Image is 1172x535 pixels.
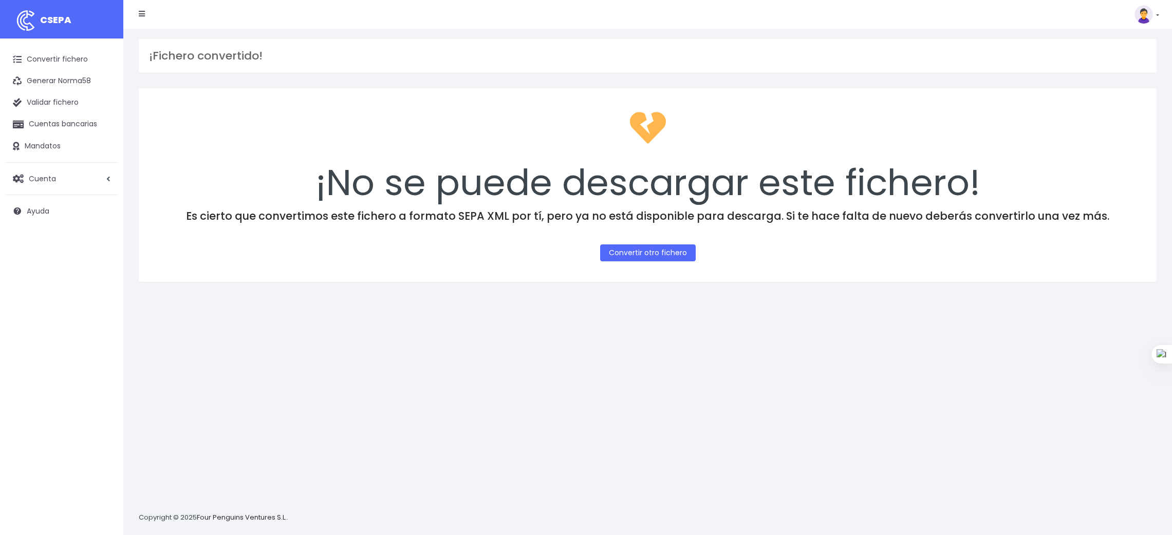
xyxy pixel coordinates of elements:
[152,102,1143,209] div: ¡No se puede descargar este fichero!
[5,168,118,189] a: Cuenta
[27,206,49,216] span: Ayuda
[5,70,118,92] a: Generar Norma58
[5,200,118,222] a: Ayuda
[5,113,118,135] a: Cuentas bancarias
[5,49,118,70] a: Convertir fichero
[197,512,287,522] a: Four Penguins Ventures S.L.
[139,512,288,523] p: Copyright © 2025 .
[600,244,696,261] a: Convertir otro fichero
[149,49,1146,63] h3: ¡Fichero convertido!
[5,136,118,157] a: Mandatos
[1134,5,1153,24] img: profile
[13,8,39,33] img: logo
[29,173,56,183] span: Cuenta
[40,13,71,26] span: CSEPA
[5,92,118,113] a: Validar fichero
[152,209,1143,222] h4: Es cierto que convertimos este fichero a formato SEPA XML por tí, pero ya no está disponible para...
